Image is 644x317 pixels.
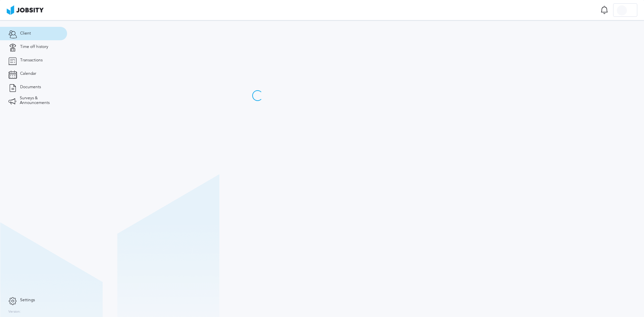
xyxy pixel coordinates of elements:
[20,96,59,105] span: Surveys & Announcements
[20,45,48,49] span: Time off history
[20,58,43,63] span: Transactions
[20,31,31,36] span: Client
[8,310,21,314] label: Version:
[20,71,36,76] span: Calendar
[20,298,35,303] span: Settings
[7,5,44,15] img: ab4bad089aa723f57921c736e9817d99.png
[20,85,41,90] span: Documents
